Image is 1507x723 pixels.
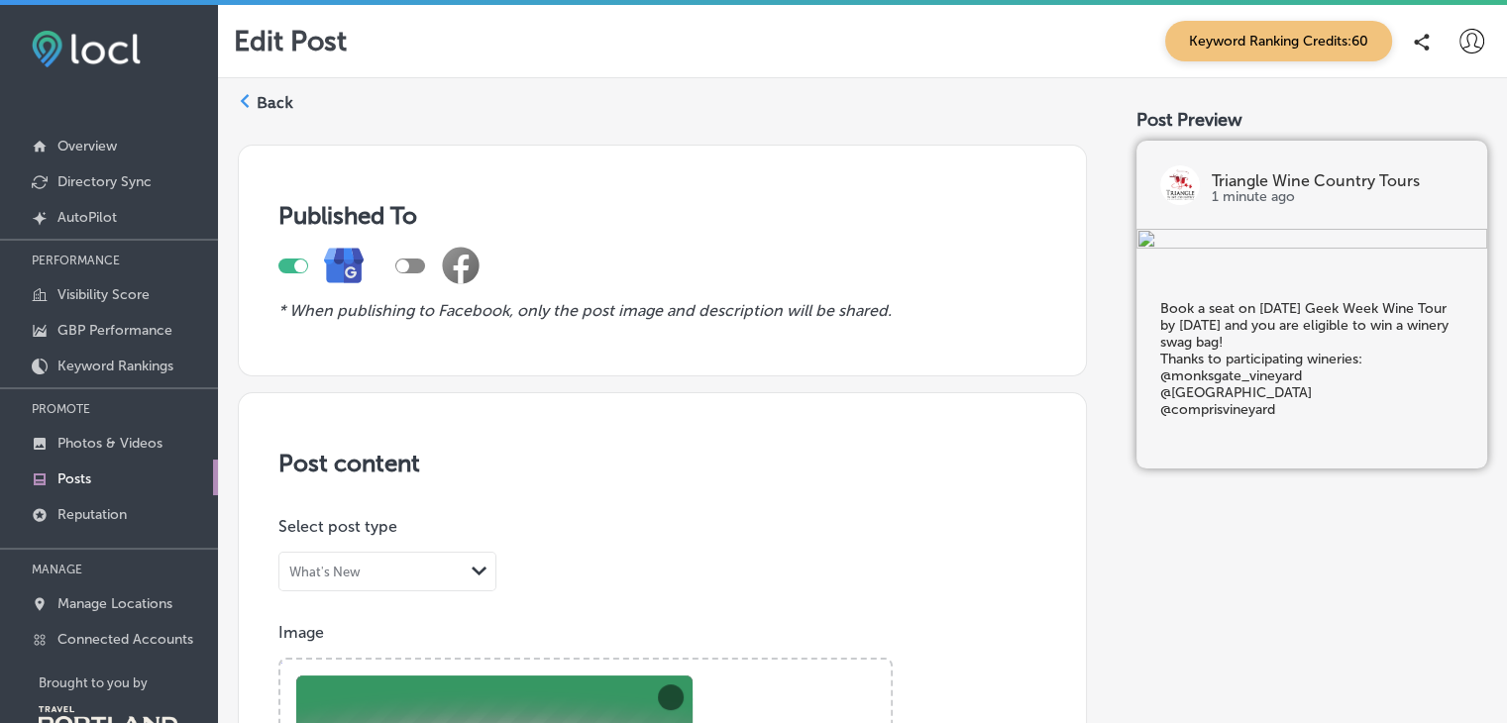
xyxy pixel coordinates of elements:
div: Post Preview [1136,109,1487,131]
p: Brought to you by [39,675,218,690]
p: Posts [57,470,91,487]
h3: Published To [278,201,1046,230]
p: GBP Performance [57,322,172,339]
p: 1 minute ago [1212,189,1463,205]
p: Triangle Wine Country Tours [1212,173,1463,189]
p: Overview [57,138,117,155]
p: Photos & Videos [57,435,162,452]
img: 91722fc0-f299-4fc2-beac-ef01bd24350b [1136,229,1487,253]
h5: Book a seat on [DATE] Geek Week Wine Tour by [DATE] and you are eligible to win a winery swag bag... [1160,300,1463,418]
img: fda3e92497d09a02dc62c9cd864e3231.png [32,31,141,67]
h3: Post content [278,449,1046,477]
p: Directory Sync [57,173,152,190]
span: Keyword Ranking Credits: 60 [1165,21,1392,61]
p: Keyword Rankings [57,358,173,374]
p: AutoPilot [57,209,117,226]
i: * When publishing to Facebook, only the post image and description will be shared. [278,301,892,320]
p: Edit Post [234,25,347,57]
a: Powered by PQINA [280,660,422,678]
p: Visibility Score [57,286,150,303]
p: Manage Locations [57,595,172,612]
p: Reputation [57,506,127,523]
div: What's New [289,565,361,579]
img: logo [1160,165,1200,205]
p: Select post type [278,517,1046,536]
p: Connected Accounts [57,631,193,648]
label: Back [257,92,293,114]
p: Image [278,623,1046,642]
